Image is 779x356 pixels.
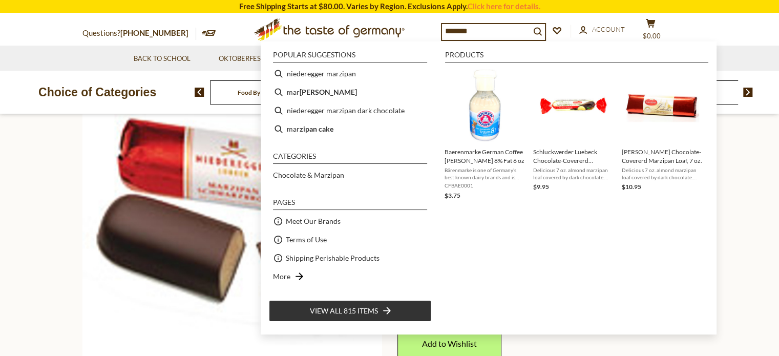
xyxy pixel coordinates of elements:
button: $0.00 [636,18,666,44]
img: previous arrow [195,88,204,97]
a: Account [579,24,625,35]
li: Meet Our Brands [269,212,431,231]
span: $3.75 [445,192,460,199]
a: Click here for details. [468,2,540,11]
div: Instant Search Results [261,41,717,334]
a: Chocolate & Marzipan [273,169,344,181]
li: marzipan niederegger [269,83,431,101]
a: Meet Our Brands [286,215,341,227]
a: Carstens Marzipan Bar 7 oz[PERSON_NAME] Chocolate-Covererd Marzipan Loaf, 7 oz.Delicious 7 oz. al... [622,69,702,201]
li: marzipan cake [269,120,431,138]
a: Oktoberfest [219,53,271,65]
span: CFBAE0001 [445,182,525,189]
li: Baerenmarke German Coffee Creamer 8% Fat 6 oz [440,65,529,205]
a: Food By Category [238,89,286,96]
li: Popular suggestions [273,51,427,62]
span: $9.95 [533,183,549,191]
img: next arrow [743,88,753,97]
span: Bärenmarke is one of Germany's best known dairy brands and is synonymous for condensed milk used ... [445,166,525,181]
a: Baerenmarke German Coffee [PERSON_NAME] 8% Fat 6 ozBärenmarke is one of Germany's best known dair... [445,69,525,201]
li: More [269,267,431,286]
li: niederegger marzipan dark chocolate [269,101,431,120]
li: Shipping Perishable Products [269,249,431,267]
li: View all 815 items [269,300,431,322]
li: Pages [273,199,427,210]
b: [PERSON_NAME] [300,86,357,98]
span: $10.95 [622,183,641,191]
li: Terms of Use [269,231,431,249]
li: Products [445,51,708,62]
a: [PHONE_NUMBER] [120,28,188,37]
span: Delicious 7 oz. almond marzipan loaf covered by dark chocolate. Made by [PERSON_NAME], a Luebeck ... [622,166,702,181]
span: Delicious 7 oz. almond marzipan loaf covered by dark chocolate. Made by [PERSON_NAME], a Luebeck ... [533,166,614,181]
span: Baerenmarke German Coffee [PERSON_NAME] 8% Fat 6 oz [445,148,525,165]
li: Carstens Luebeck Chocolate-Covererd Marzipan Loaf, 7 oz. [618,65,706,205]
span: Account [592,25,625,33]
a: Back to School [134,53,191,65]
li: Categories [273,153,427,164]
a: Schluckwerder 7 oz. chocolate marzipan loafSchluckwerder Luebeck Chocolate-Covererd Marzipan Loaf... [533,69,614,201]
span: Schluckwerder Luebeck Chocolate-Covererd Marzipan Loaf, 7 oz. [533,148,614,165]
li: Schluckwerder Luebeck Chocolate-Covererd Marzipan Loaf, 7 oz. [529,65,618,205]
a: Terms of Use [286,234,327,245]
li: niederegger marzipan [269,65,431,83]
span: View all 815 items [310,305,378,317]
span: [PERSON_NAME] Chocolate-Covererd Marzipan Loaf, 7 oz. [622,148,702,165]
b: zipan cake [300,123,333,135]
img: Schluckwerder 7 oz. chocolate marzipan loaf [536,69,610,143]
li: Chocolate & Marzipan [269,166,431,184]
span: $0.00 [643,32,661,40]
a: Shipping Perishable Products [286,252,380,264]
img: Carstens Marzipan Bar 7 oz [625,69,699,143]
p: Questions? [82,27,196,40]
